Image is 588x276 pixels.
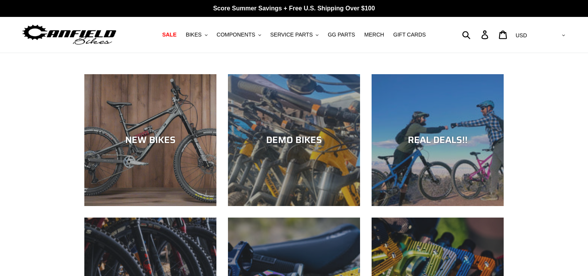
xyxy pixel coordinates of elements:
[270,32,313,38] span: SERVICE PARTS
[228,74,360,206] a: DEMO BIKES
[84,74,216,206] a: NEW BIKES
[324,30,359,40] a: GG PARTS
[466,26,486,43] input: Search
[266,30,322,40] button: SERVICE PARTS
[393,32,426,38] span: GIFT CARDS
[158,30,180,40] a: SALE
[372,135,504,146] div: REAL DEALS!!
[21,23,117,47] img: Canfield Bikes
[360,30,388,40] a: MERCH
[186,32,201,38] span: BIKES
[213,30,265,40] button: COMPONENTS
[182,30,211,40] button: BIKES
[364,32,384,38] span: MERCH
[328,32,355,38] span: GG PARTS
[217,32,255,38] span: COMPONENTS
[228,135,360,146] div: DEMO BIKES
[162,32,176,38] span: SALE
[389,30,430,40] a: GIFT CARDS
[372,74,504,206] a: REAL DEALS!!
[84,135,216,146] div: NEW BIKES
